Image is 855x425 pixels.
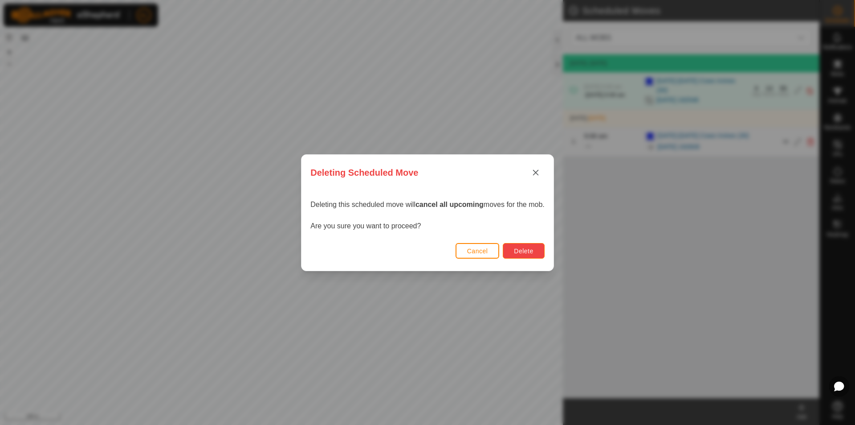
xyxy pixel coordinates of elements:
[415,201,484,208] strong: cancel all upcoming
[310,166,418,179] span: Deleting Scheduled Move
[467,248,488,255] span: Cancel
[456,243,500,259] button: Cancel
[503,243,544,259] button: Delete
[310,221,545,231] p: Are you sure you want to proceed?
[514,248,533,255] span: Delete
[310,199,545,210] p: Deleting this scheduled move will moves for the mob.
